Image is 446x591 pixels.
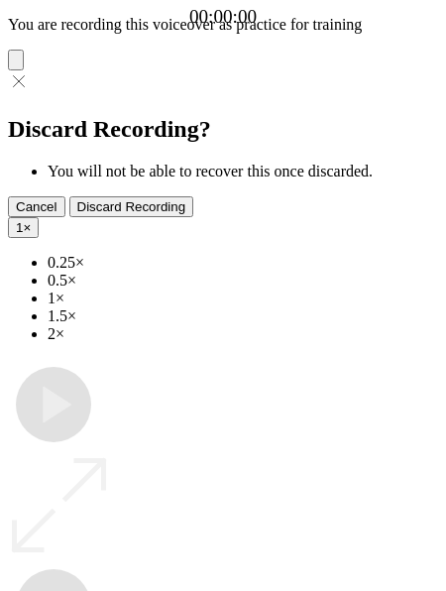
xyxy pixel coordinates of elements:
a: 00:00:00 [189,6,257,28]
li: You will not be able to recover this once discarded. [48,163,438,180]
li: 0.25× [48,254,438,272]
button: Discard Recording [69,196,194,217]
span: 1 [16,220,23,235]
li: 0.5× [48,272,438,290]
p: You are recording this voiceover as practice for training [8,16,438,34]
button: Cancel [8,196,65,217]
h2: Discard Recording? [8,116,438,143]
li: 1× [48,290,438,307]
li: 1.5× [48,307,438,325]
button: 1× [8,217,39,238]
li: 2× [48,325,438,343]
